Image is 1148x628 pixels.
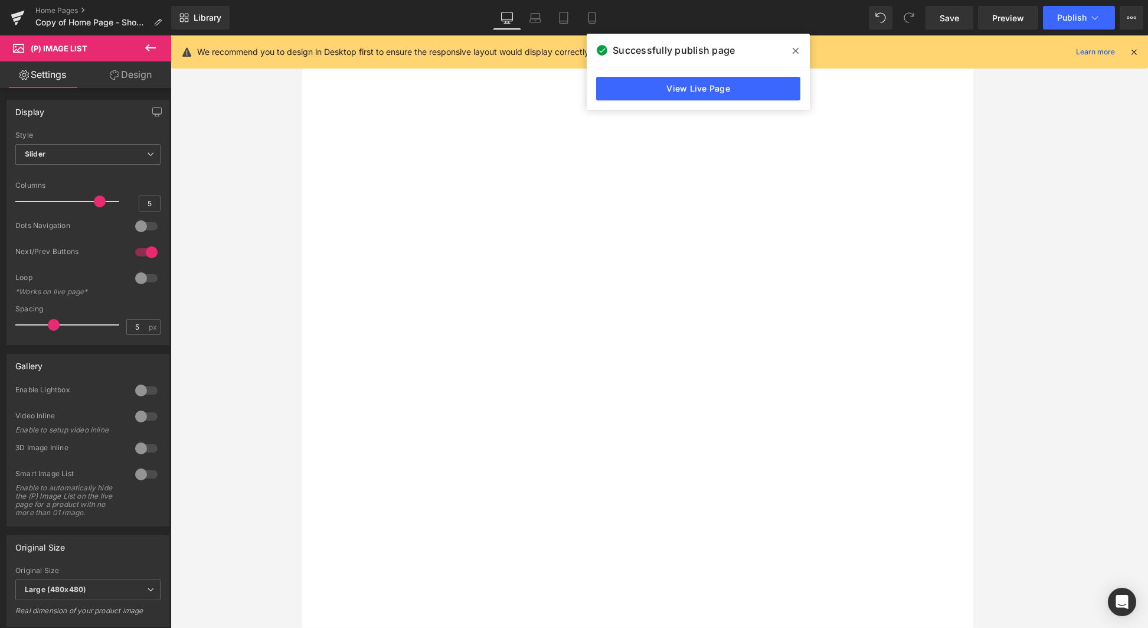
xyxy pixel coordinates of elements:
[1043,6,1115,30] button: Publish
[15,606,161,623] div: Real dimension of your product image
[35,6,171,15] a: Home Pages
[15,411,123,424] div: Video Inline
[88,61,174,88] a: Design
[550,6,578,30] a: Tablet
[25,149,45,158] b: Slider
[869,6,892,30] button: Undo
[15,131,161,139] div: Style
[493,6,521,30] a: Desktop
[978,6,1038,30] a: Preview
[15,443,123,455] div: 3D Image Inline
[194,12,221,23] span: Library
[15,484,122,517] div: Enable to automatically hide the (P) Image List on the live page for a product with no more than ...
[578,6,606,30] a: Mobile
[940,12,959,24] span: Save
[596,77,800,100] a: View Live Page
[25,585,86,594] b: Large (480x480)
[197,45,737,58] p: We recommend you to design in Desktop first to ensure the responsive layout would display correct...
[1057,13,1087,22] span: Publish
[15,354,42,371] div: Gallery
[15,567,161,575] div: Original Size
[1108,588,1136,616] div: Open Intercom Messenger
[1071,45,1120,59] a: Learn more
[15,247,123,259] div: Next/Prev Buttons
[171,6,230,30] a: New Library
[15,273,123,285] div: Loop
[613,43,735,57] span: Successfully publish page
[35,18,149,27] span: Copy of Home Page - Showing all products OLD WAYS
[15,288,122,296] div: *Works on live page*
[1120,6,1143,30] button: More
[521,6,550,30] a: Laptop
[15,536,65,552] div: Original Size
[15,221,123,233] div: Dots Navigation
[15,100,44,117] div: Display
[15,181,161,190] div: Columns
[15,305,161,313] div: Spacing
[149,323,159,331] span: px
[31,44,87,53] span: (P) Image List
[15,385,123,398] div: Enable Lightbox
[15,426,122,434] div: Enable to setup video inline
[15,469,123,481] div: Smart Image List
[992,12,1024,24] span: Preview
[897,6,921,30] button: Redo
